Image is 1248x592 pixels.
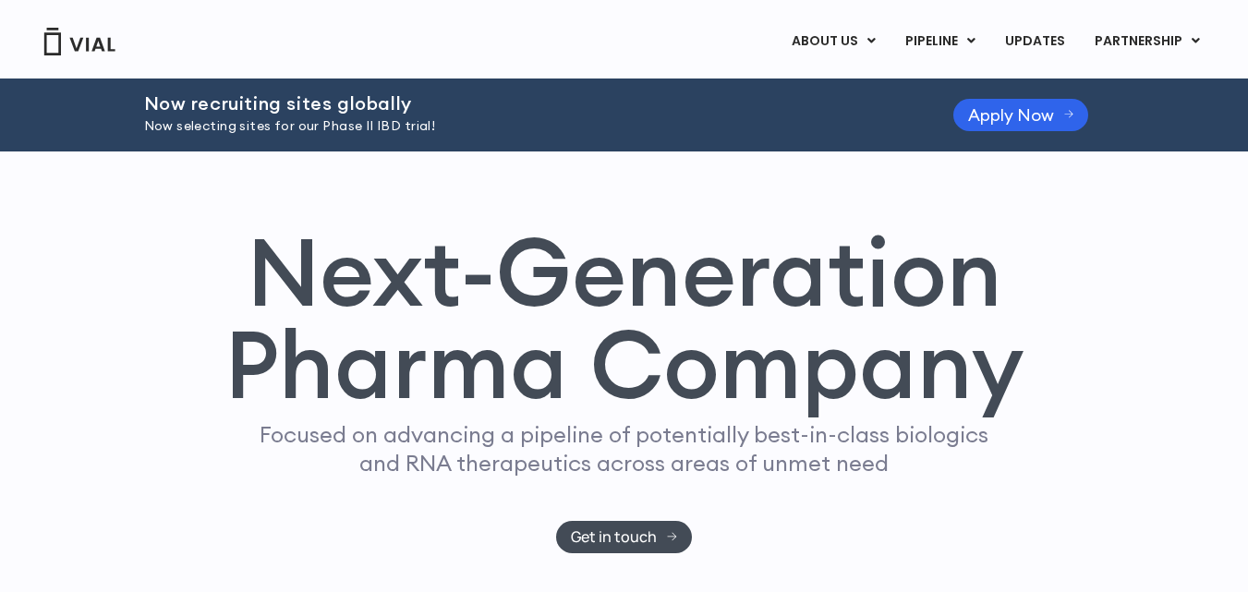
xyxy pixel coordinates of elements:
h1: Next-Generation Pharma Company [224,225,1024,412]
img: Vial Logo [42,28,116,55]
a: ABOUT USMenu Toggle [777,26,890,57]
span: Get in touch [571,530,657,544]
a: UPDATES [990,26,1079,57]
a: Get in touch [556,521,692,553]
h2: Now recruiting sites globally [144,93,907,114]
a: PIPELINEMenu Toggle [891,26,989,57]
a: PARTNERSHIPMenu Toggle [1080,26,1215,57]
p: Focused on advancing a pipeline of potentially best-in-class biologics and RNA therapeutics acros... [252,420,997,477]
span: Apply Now [968,108,1054,122]
p: Now selecting sites for our Phase II IBD trial! [144,116,907,137]
a: Apply Now [953,99,1089,131]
